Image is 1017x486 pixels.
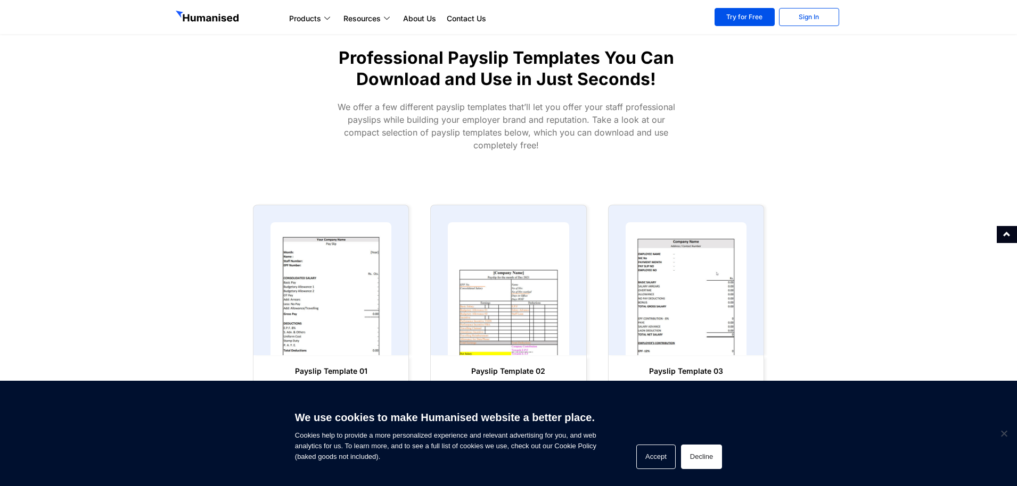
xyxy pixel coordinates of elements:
p: We offer a few different payslip templates that’ll let you offer your staff professional payslips... [331,100,682,152]
a: Products [284,12,338,25]
button: Decline [681,445,722,469]
a: Try for Free [715,8,775,26]
a: Contact Us [441,12,491,25]
a: About Us [398,12,441,25]
img: payslip template [626,222,747,355]
h6: We use cookies to make Humanised website a better place. [295,410,596,425]
h6: Payslip Template 03 [619,366,753,376]
h6: Payslip Template 01 [264,366,398,376]
a: Sign In [779,8,839,26]
img: GetHumanised Logo [176,11,241,24]
span: Cookies help to provide a more personalized experience and relevant advertising for you, and web ... [295,405,596,462]
button: Accept [636,445,676,469]
img: payslip template [270,222,391,355]
span: Decline [998,428,1009,439]
h6: Payslip Template 02 [441,366,575,376]
a: Resources [338,12,398,25]
h1: Professional Payslip Templates You Can Download and Use in Just Seconds! [319,47,694,90]
img: payslip template [448,222,569,355]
